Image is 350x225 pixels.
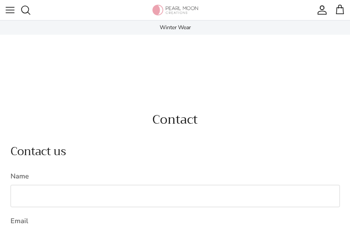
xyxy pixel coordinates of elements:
a: Winter Wear [160,24,191,31]
img: Pearl Moon Creations [152,5,198,16]
h2: Contact us [11,145,340,158]
label: Name [11,172,340,181]
h1: Contact [7,112,343,127]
